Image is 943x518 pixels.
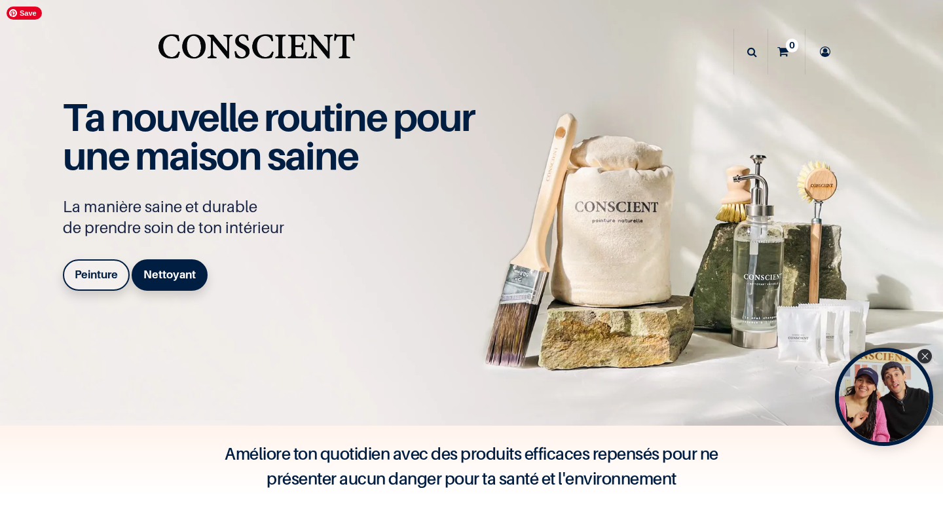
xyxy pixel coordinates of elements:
[75,268,118,281] b: Peinture
[143,268,196,281] b: Nettoyant
[63,94,474,179] span: Ta nouvelle routine pour une maison saine
[63,196,489,238] p: La manière saine et durable de prendre soin de ton intérieur
[155,26,358,78] a: Logo of Conscient
[786,39,798,52] sup: 0
[768,29,805,75] a: 0
[210,441,733,491] h4: Améliore ton quotidien avec des produits efficaces repensés pour ne présenter aucun danger pour t...
[7,7,42,20] span: Save
[63,259,130,291] a: Peinture
[835,348,933,446] div: Tolstoy bubble widget
[155,26,358,78] img: Conscient
[835,348,933,446] div: Open Tolstoy widget
[917,349,932,363] div: Close Tolstoy widget
[132,259,208,291] a: Nettoyant
[835,348,933,446] div: Open Tolstoy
